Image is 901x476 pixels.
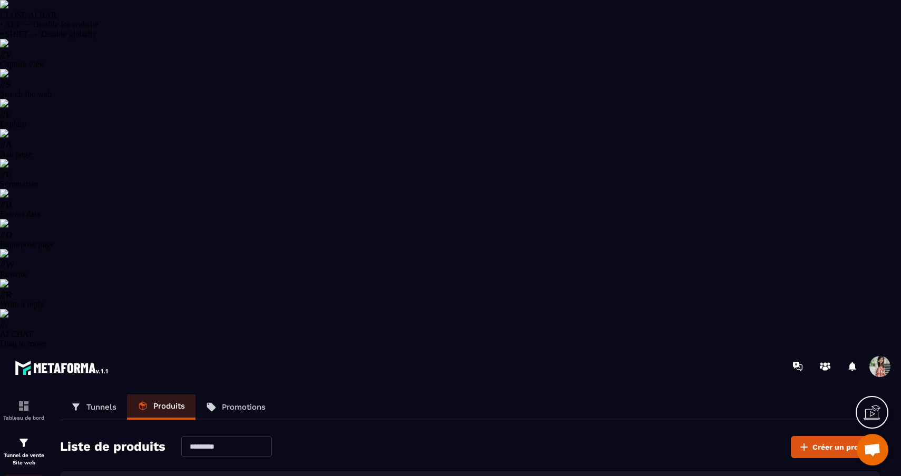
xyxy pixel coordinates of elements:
[17,437,30,449] img: formation
[17,400,30,412] img: formation
[3,429,45,474] a: formationformationTunnel de vente Site web
[812,442,873,452] span: Créer un produit
[3,452,45,467] p: Tunnel de vente Site web
[3,415,45,421] p: Tableau de bord
[222,402,266,412] p: Promotions
[127,394,195,420] a: Produits
[60,436,165,458] h2: Liste de produits
[791,436,880,458] button: Créer un produit
[15,358,110,377] img: logo
[60,394,127,420] a: Tunnels
[86,402,116,412] p: Tunnels
[153,401,185,411] p: Produits
[857,434,888,465] div: Ouvrir le chat
[195,394,276,420] a: Promotions
[3,392,45,429] a: formationformationTableau de bord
